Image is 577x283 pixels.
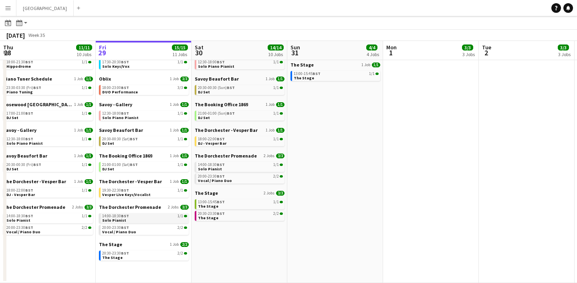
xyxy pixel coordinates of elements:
[102,141,114,146] span: DJ Set
[102,115,139,120] span: Solo Piano Pianist
[130,162,138,167] span: BST
[99,101,132,107] span: Savoy - Gallery
[99,204,189,241] div: The Dorchester Promenade2 Jobs3/314:00-18:30BST1/1Solo Pianist20:00-23:30BST2/2Vocal / Piano Duo
[99,178,162,184] span: The Dorchester - Vesper Bar
[198,162,283,171] a: 14:00-18:30BST1/1Solo Pianist
[82,111,87,115] span: 1/1
[291,44,300,51] span: Sun
[85,154,93,158] span: 1/1
[462,44,473,51] span: 3/3
[180,77,189,81] span: 3/3
[195,190,284,196] a: The Stage2 Jobs3/3
[121,85,129,90] span: BST
[385,48,397,57] span: 1
[198,211,283,220] a: 20:30-23:30BST2/2The Stage
[170,102,179,107] span: 1 Job
[217,199,225,204] span: BST
[6,225,91,234] a: 20:00-23:30BST2/2Vocal / Piano Duo
[294,72,321,76] span: 13:00-15:45
[76,44,92,51] span: 11/11
[273,111,279,115] span: 1/1
[170,77,179,81] span: 1 Job
[6,162,91,171] a: 20:30-00:30 (Fri)BST1/1DJ Set
[198,85,283,94] a: 20:30-00:30 (Sun)BST1/1DJ Set
[217,162,225,167] span: BST
[77,51,92,57] div: 10 Jobs
[6,163,41,167] span: 20:30-00:30 (Fri)
[178,137,183,141] span: 1/1
[3,204,93,237] div: The Dorchester Promenade2 Jobs3/314:00-18:30BST1/1Solo Pianist20:00-23:30BST2/2Vocal / Piano Duo
[170,154,179,158] span: 1 Job
[195,153,257,159] span: The Dorchester Promenade
[266,77,274,81] span: 1 Job
[6,86,41,90] span: 23:30-03:30 (Fri)
[6,115,18,120] span: DJ Set
[195,76,284,82] a: Savoy Beaufort Bar1 Job1/1
[74,77,83,81] span: 1 Job
[195,153,284,159] a: The Dorchester Promenade2 Jobs3/3
[102,188,129,192] span: 19:30-22:30
[289,48,300,57] span: 31
[82,214,87,218] span: 1/1
[291,62,380,83] div: The Stage1 Job1/113:00-15:45BST1/1The Stage
[88,226,91,229] span: 2/2
[25,111,33,116] span: BST
[178,111,183,115] span: 1/1
[130,136,138,141] span: BST
[195,76,239,82] span: Savoy Beaufort Bar
[273,174,279,178] span: 2/2
[88,138,91,140] span: 1/1
[6,213,91,222] a: 14:00-18:30BST1/1Solo Pianist
[3,101,73,107] span: Rosewood London
[294,71,379,80] a: 13:00-15:45BST1/1The Stage
[194,48,204,57] span: 30
[99,153,189,178] div: The Booking Office 18691 Job1/121:00-01:00 (Sat)BST1/1DJ Set
[273,200,279,204] span: 1/1
[266,102,274,107] span: 1 Job
[3,76,93,82] a: Piano Tuner Schedule1 Job1/1
[198,60,225,64] span: 12:30-18:00
[99,241,189,262] div: The Stage1 Job2/220:30-23:30BST2/2The Stage
[372,63,380,67] span: 1/1
[195,44,204,51] span: Sat
[195,190,284,222] div: The Stage2 Jobs3/313:00-15:45BST1/1The Stage20:30-23:30BST2/2The Stage
[98,48,106,57] span: 29
[170,179,179,184] span: 1 Job
[170,128,179,133] span: 1 Job
[217,59,225,65] span: BST
[195,127,284,133] a: The Dorchester - Vesper Bar1 Job1/1
[102,111,187,120] a: 12:30-18:00BST1/1Solo Piano Pianist
[198,141,226,146] span: DJ - Vesper Bar
[198,136,283,146] a: 18:00-22:00BST1/1DJ - Vesper Bar
[99,178,189,204] div: The Dorchester - Vesper Bar1 Job1/119:30-22:30BST1/1Vesper Live Keys/Vocalist
[88,112,91,115] span: 1/1
[102,213,187,222] a: 14:00-18:30BST1/1Solo Pianist
[72,205,83,210] span: 2 Jobs
[102,60,129,64] span: 17:30-20:30
[3,44,13,51] span: Thu
[198,89,210,95] span: DJ Set
[178,226,183,230] span: 2/2
[184,61,187,63] span: 1/1
[198,200,225,204] span: 13:00-15:45
[16,0,74,16] button: [GEOGRAPHIC_DATA]
[273,163,279,167] span: 1/1
[88,61,91,63] span: 1/1
[6,218,30,223] span: Solo Pianist
[85,77,93,81] span: 1/1
[6,226,33,230] span: 20:00-23:30
[266,128,274,133] span: 1 Job
[2,48,13,57] span: 28
[102,162,187,171] a: 21:00-01:00 (Sat)BST1/1DJ Set
[3,178,66,184] span: The Dorchester - Vesper Bar
[195,153,284,190] div: The Dorchester Promenade2 Jobs3/314:00-18:30BST1/1Solo Pianist20:00-23:30BST2/2Vocal / Piano Duo
[99,76,189,101] div: Oblix1 Job3/318:00-23:00BST3/3DUO Performance
[291,62,380,68] a: The Stage1 Job1/1
[276,102,284,107] span: 1/1
[85,205,93,210] span: 3/3
[184,138,187,140] span: 1/1
[3,50,93,76] div: Hippodrome1 Job1/118:00-21:30BST1/1Hippodrome
[168,205,179,210] span: 2 Jobs
[276,191,284,196] span: 3/3
[25,136,33,141] span: BST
